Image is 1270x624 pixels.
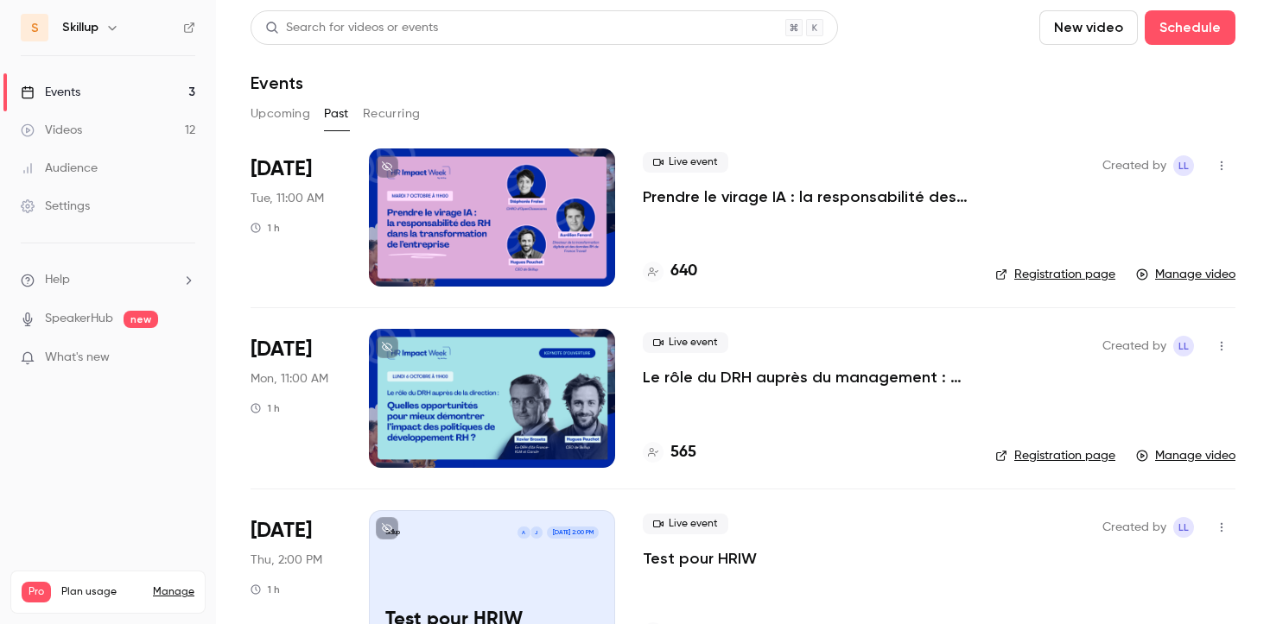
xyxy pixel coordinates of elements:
[1173,517,1194,538] span: Louise Le Guillou
[251,155,312,183] span: [DATE]
[153,585,194,599] a: Manage
[1102,155,1166,176] span: Created by
[670,260,697,283] h4: 640
[251,329,341,467] div: Oct 6 Mon, 11:00 AM (Europe/Paris)
[1102,336,1166,356] span: Created by
[251,148,341,287] div: Oct 7 Tue, 11:00 AM (Europe/Paris)
[251,336,312,363] span: [DATE]
[1145,10,1235,45] button: Schedule
[45,271,70,289] span: Help
[251,552,322,569] span: Thu, 2:00 PM
[1136,266,1235,283] a: Manage video
[1173,155,1194,176] span: Louise Le Guillou
[22,582,51,602] span: Pro
[251,517,312,545] span: [DATE]
[21,198,90,215] div: Settings
[324,100,349,128] button: Past
[45,349,110,367] span: What's new
[251,221,280,235] div: 1 h
[61,585,143,599] span: Plan usage
[517,526,530,539] div: A
[363,100,421,128] button: Recurring
[251,401,280,415] div: 1 h
[175,350,195,366] iframe: Noticeable Trigger
[995,447,1115,464] a: Registration page
[1178,517,1189,538] span: LL
[547,526,598,539] span: [DATE] 2:00 PM
[643,367,968,388] a: Le rôle du DRH auprès du management : quelles opportunités pour mieux démontrer l’impact des poli...
[995,266,1115,283] a: Registration page
[643,332,728,353] span: Live event
[251,72,303,93] h1: Events
[45,310,113,328] a: SpeakerHub
[670,441,696,464] h4: 565
[1102,517,1166,538] span: Created by
[21,160,98,177] div: Audience
[124,311,158,328] span: new
[1178,155,1189,176] span: LL
[643,441,696,464] a: 565
[21,122,82,139] div: Videos
[1178,336,1189,356] span: LL
[1173,336,1194,356] span: Louise Le Guillou
[1039,10,1138,45] button: New video
[31,19,39,37] span: S
[21,271,195,289] li: help-dropdown-opener
[265,19,438,37] div: Search for videos or events
[643,186,968,207] a: Prendre le virage IA : la responsabilité des RH dans la transformation de l'entreprise
[251,370,328,388] span: Mon, 11:00 AM
[643,152,728,173] span: Live event
[643,260,697,283] a: 640
[643,514,728,534] span: Live event
[251,583,280,596] div: 1 h
[21,84,80,101] div: Events
[62,19,98,36] h6: Skillup
[530,526,543,539] div: J
[643,548,757,569] a: Test pour HRIW
[251,100,310,128] button: Upcoming
[251,190,324,207] span: Tue, 11:00 AM
[1136,447,1235,464] a: Manage video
